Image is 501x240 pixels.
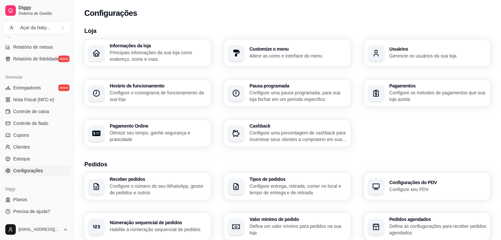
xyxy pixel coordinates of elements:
[13,196,27,203] span: Planos
[13,44,53,50] span: Relatório de mesas
[110,177,207,181] h3: Receber pedidos
[249,124,347,128] h3: Cashback
[13,84,41,91] span: Entregadores
[13,144,30,150] span: Clientes
[3,21,71,34] button: Select a team
[84,80,211,107] button: Horário de funcionamentoConfigure o cronograma de funcionamento da sua loja
[389,89,487,103] p: Configure os métodos de pagamentos que sua loja aceita
[389,180,487,185] h3: Configurações do PDV
[84,173,211,200] button: Receber pedidosConfigure o número do seu WhatsApp, gestor de pedidos e outros
[389,217,487,222] h3: Pedidos agendados
[110,130,207,143] p: Otimize seu tempo, ganhe segurança e praticidade
[364,39,490,66] button: UsuáriosGerencie os usuários da sua loja
[249,84,347,88] h3: Pausa programada
[20,24,50,31] div: Açaí da Naty ...
[3,106,71,117] a: Controle de caixa
[13,132,29,138] span: Cupons
[18,5,68,11] span: Diggy
[3,206,71,217] a: Precisa de ajuda?
[3,94,71,105] a: Nota Fiscal (NFC-e)
[3,83,71,93] a: Entregadoresnovo
[84,39,211,66] button: Informações da lojaPrincipais informações da sua loja como endereço, nome e mais
[84,26,490,36] h3: Loja
[3,3,71,18] a: DiggySistema de Gestão
[3,42,71,52] a: Relatório de mesas
[3,194,71,205] a: Planos
[13,108,49,115] span: Controle de caixa
[249,130,347,143] p: Configure uma porcentagem de cashback para incentivar seus clientes a comprarem em sua loja
[84,160,490,169] h3: Pedidos
[13,96,54,103] span: Nota Fiscal (NFC-e)
[3,165,71,176] a: Configurações
[110,124,207,128] h3: Pagamento Online
[3,184,71,194] div: Diggy
[110,89,207,103] p: Configure o cronograma de funcionamento da sua loja
[13,56,59,62] span: Relatório de fidelidade
[249,223,347,236] p: Defina um valor mínimo para pedidos na sua loja
[224,213,350,240] button: Valor mínimo de pedidoDefina um valor mínimo para pedidos na sua loja
[110,226,207,233] p: Habilite a númeração sequencial de pedidos
[389,223,487,236] p: Defina as confiugurações para receber pedidos agendados
[224,120,350,147] button: CashbackConfigure uma porcentagem de cashback para incentivar seus clientes a comprarem em sua loja
[249,177,347,181] h3: Tipos de pedidos
[84,213,211,240] button: Númeração sequencial de pedidosHabilite a númeração sequencial de pedidos
[224,80,350,107] button: Pausa programadaConfigure uma pausa programada, para sua loja fechar em um período específico
[389,186,487,193] p: Configure seu PDV
[364,80,490,107] button: PagamentosConfigure os métodos de pagamentos que sua loja aceita
[18,11,68,16] span: Sistema de Gestão
[249,47,347,51] h3: Customize o menu
[364,173,490,200] button: Configurações do PDVConfigure seu PDV
[18,227,60,232] span: [EMAIL_ADDRESS][DOMAIN_NAME]
[3,130,71,140] a: Cupons
[3,154,71,164] a: Estoque
[249,217,347,222] h3: Valor mínimo de pedido
[249,53,347,59] p: Altere as cores e interface do menu
[364,213,490,240] button: Pedidos agendadosDefina as confiugurações para receber pedidos agendados
[3,142,71,152] a: Clientes
[84,120,211,147] button: Pagamento OnlineOtimize seu tempo, ganhe segurança e praticidade
[110,49,207,62] p: Principais informações da sua loja como endereço, nome e mais
[224,39,350,66] button: Customize o menuAltere as cores e interface do menu
[110,84,207,88] h3: Horário de funcionamento
[110,183,207,196] p: Configure o número do seu WhatsApp, gestor de pedidos e outros
[8,24,15,31] span: A
[13,156,30,162] span: Estoque
[249,89,347,103] p: Configure uma pausa programada, para sua loja fechar em um período específico
[389,47,487,51] h3: Usuários
[3,118,71,129] a: Controle de fiado
[84,8,137,18] h2: Configurações
[110,43,207,48] h3: Informações da loja
[13,208,50,215] span: Precisa de ajuda?
[249,183,347,196] p: Configure entrega, retirada, comer no local e tempo de entrega e de retirada
[3,72,71,83] div: Gerenciar
[13,167,43,174] span: Configurações
[389,84,487,88] h3: Pagamentos
[3,222,71,237] button: [EMAIL_ADDRESS][DOMAIN_NAME]
[389,53,487,59] p: Gerencie os usuários da sua loja
[110,220,207,225] h3: Númeração sequencial de pedidos
[3,54,71,64] a: Relatório de fidelidadenovo
[224,173,350,200] button: Tipos de pedidosConfigure entrega, retirada, comer no local e tempo de entrega e de retirada
[13,120,48,127] span: Controle de fiado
